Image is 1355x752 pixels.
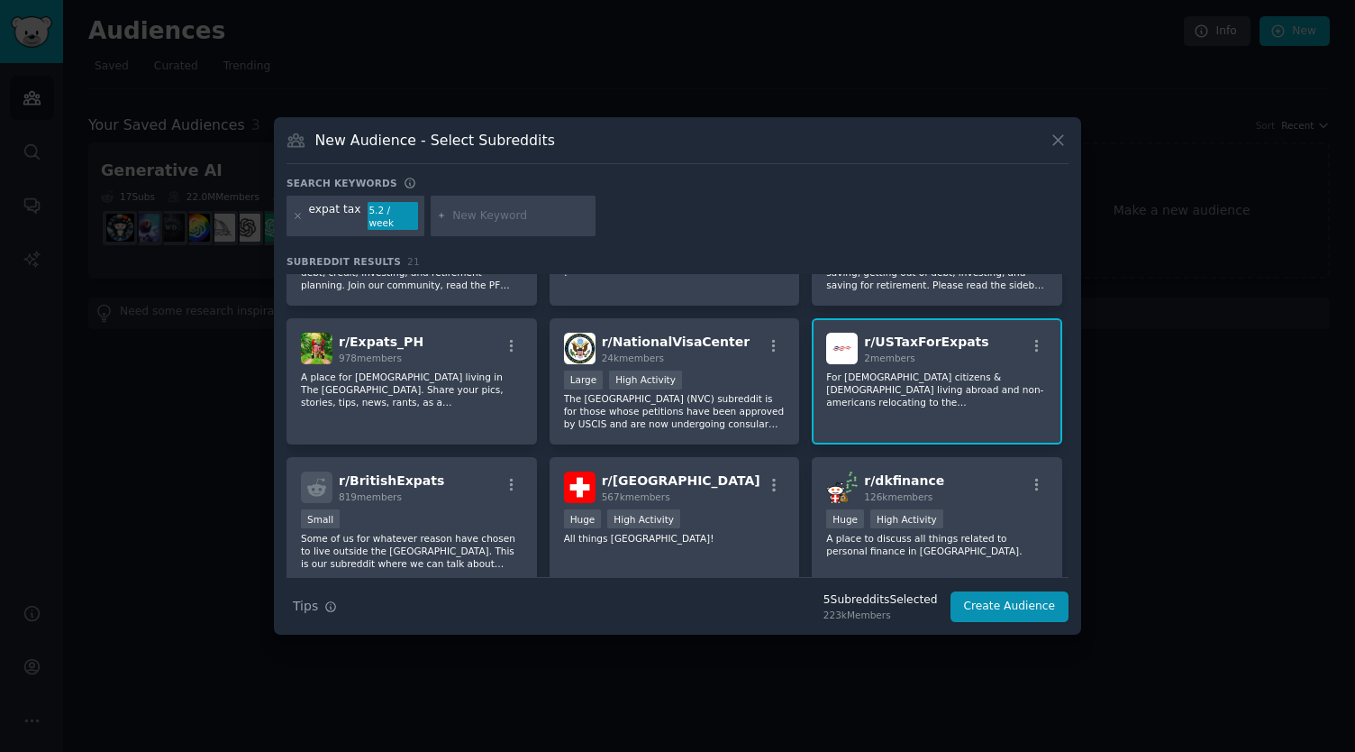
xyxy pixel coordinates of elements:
[564,472,596,503] img: Switzerland
[407,256,420,267] span: 21
[452,208,589,225] input: New Keyword
[368,202,418,231] div: 5.2 / week
[864,353,915,363] span: 2 members
[823,609,938,621] div: 223k Members
[602,335,750,349] span: r/ NationalVisaCenter
[309,202,361,231] div: expat tax
[826,472,858,503] img: dkfinance
[602,473,760,488] span: r/ [GEOGRAPHIC_DATA]
[564,333,596,364] img: NationalVisaCenter
[864,491,932,502] span: 126k members
[950,592,1069,622] button: Create Audience
[564,371,604,390] div: Large
[870,509,943,528] div: High Activity
[339,335,423,349] span: r/ Expats_PH
[609,371,682,390] div: High Activity
[826,509,864,528] div: Huge
[864,473,944,488] span: r/ dkfinance
[607,509,680,528] div: High Activity
[823,592,938,609] div: 5 Subreddit s Selected
[826,333,858,364] img: USTaxForExpats
[286,177,397,189] h3: Search keywords
[286,255,401,268] span: Subreddit Results
[564,392,786,430] p: The [GEOGRAPHIC_DATA] (NVC) subreddit is for those whose petitions have been approved by USCIS an...
[339,353,402,363] span: 978 members
[301,509,340,528] div: Small
[564,509,602,528] div: Huge
[301,333,332,364] img: Expats_PH
[293,597,318,616] span: Tips
[301,371,523,408] p: A place for [DEMOGRAPHIC_DATA] living in The [GEOGRAPHIC_DATA]. Share your pics, stories, tips, n...
[826,371,1048,408] p: For [DEMOGRAPHIC_DATA] citizens & [DEMOGRAPHIC_DATA] living abroad and non-americans relocating t...
[315,131,555,150] h3: New Audience - Select Subreddits
[564,532,786,545] p: All things [GEOGRAPHIC_DATA]!
[339,491,402,502] span: 819 members
[864,335,988,349] span: r/ USTaxForExpats
[286,591,343,622] button: Tips
[339,473,444,488] span: r/ BritishExpats
[826,532,1048,557] p: A place to discuss all things related to personal finance in [GEOGRAPHIC_DATA].
[301,532,523,570] p: Some of us for whatever reason have chosen to live outside the [GEOGRAPHIC_DATA]. This is our sub...
[602,491,670,502] span: 567k members
[602,353,664,363] span: 24k members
